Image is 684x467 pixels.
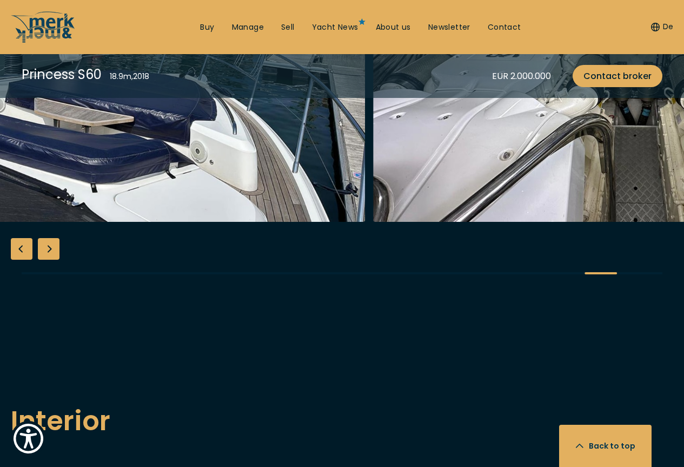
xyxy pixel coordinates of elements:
[281,22,295,33] a: Sell
[110,71,149,82] div: 18.9 m , 2018
[488,22,521,33] a: Contact
[492,69,551,83] div: EUR 2.000.000
[573,65,662,87] a: Contact broker
[11,238,32,260] div: Previous slide
[11,34,76,47] a: /
[376,22,411,33] a: About us
[651,22,673,32] button: De
[232,22,264,33] a: Manage
[11,400,673,442] h2: Interior
[200,22,214,33] a: Buy
[312,22,358,33] a: Yacht News
[11,421,46,456] button: Show Accessibility Preferences
[428,22,470,33] a: Newsletter
[38,238,59,260] div: Next slide
[583,69,652,83] span: Contact broker
[22,65,102,84] div: Princess S60
[559,425,652,467] button: Back to top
